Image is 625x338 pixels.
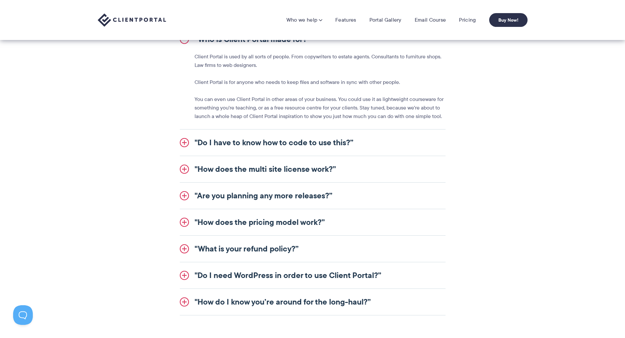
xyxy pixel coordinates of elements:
p: You can even use Client Portal in other areas of your business. You could use it as lightweight c... [195,95,446,121]
p: Client Portal is used by all sorts of people. From copywriters to estate agents. Consultants to f... [195,52,446,70]
a: "What is your refund policy?” [180,236,446,262]
a: "Are you planning any more releases?” [180,183,446,209]
a: Who we help [286,17,322,23]
a: Email Course [415,17,446,23]
a: "Do I have to know how to code to use this?” [180,129,446,156]
a: "How do I know you’re around for the long-haul?” [180,289,446,315]
a: Features [335,17,356,23]
a: Pricing [459,17,476,23]
iframe: Toggle Customer Support [13,305,33,325]
p: Client Portal is for anyone who needs to keep files and software in sync with other people. [195,78,446,87]
a: Portal Gallery [369,17,402,23]
a: "How does the pricing model work?” [180,209,446,235]
a: "How does the multi site license work?” [180,156,446,182]
a: Buy Now! [489,13,528,27]
a: "Do I need WordPress in order to use Client Portal?” [180,262,446,288]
